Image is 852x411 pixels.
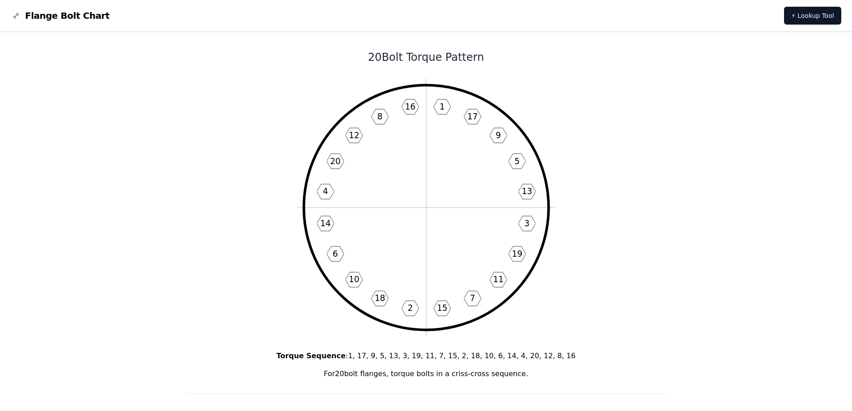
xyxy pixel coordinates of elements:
[377,112,382,121] text: 8
[332,249,338,258] text: 6
[374,293,385,303] text: 18
[437,303,447,313] text: 15
[493,275,504,284] text: 11
[405,102,415,111] text: 16
[322,187,328,196] text: 4
[348,275,359,284] text: 10
[320,219,331,228] text: 14
[784,7,841,25] a: ⚡ Lookup Tool
[11,9,110,22] a: Flange Bolt Chart LogoFlange Bolt Chart
[524,219,530,228] text: 3
[11,10,21,21] img: Flange Bolt Chart Logo
[467,112,478,121] text: 17
[348,131,359,140] text: 12
[439,102,445,111] text: 1
[330,157,340,166] text: 20
[186,369,666,379] p: For 20 bolt flanges, torque bolts in a criss-cross sequence.
[470,293,475,303] text: 7
[514,157,520,166] text: 5
[186,351,666,361] p: : 1, 17, 9, 5, 13, 3, 19, 11, 7, 15, 2, 18, 10, 6, 14, 4, 20, 12, 8, 16
[512,249,522,258] text: 19
[25,9,110,22] span: Flange Bolt Chart
[496,131,501,140] text: 9
[186,50,666,64] h1: 20 Bolt Torque Pattern
[407,303,413,313] text: 2
[521,187,532,196] text: 13
[276,352,346,360] b: Torque Sequence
